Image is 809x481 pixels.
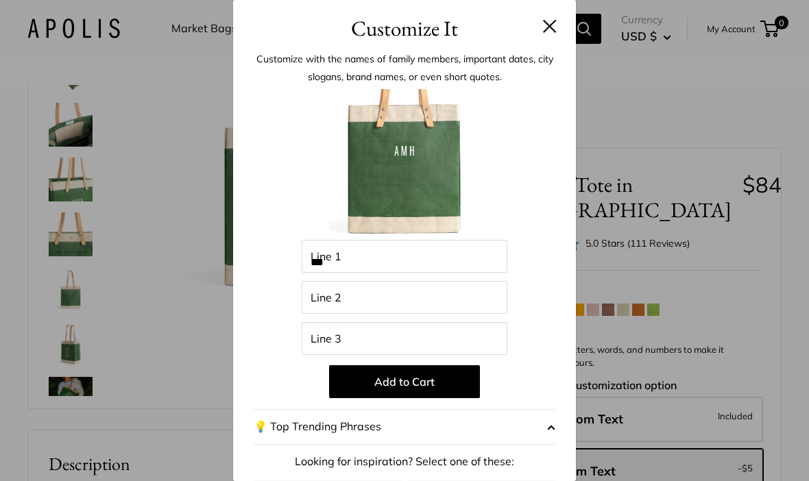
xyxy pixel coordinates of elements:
img: customizer-prod [329,89,480,240]
p: Customize with the names of family members, important dates, city slogans, brand names, or even s... [254,50,555,86]
p: Looking for inspiration? Select one of these: [254,452,555,472]
button: Add to Cart [329,365,480,398]
h3: Customize It [254,12,555,45]
iframe: Sign Up via Text for Offers [11,429,147,470]
button: 💡 Top Trending Phrases [254,409,555,445]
